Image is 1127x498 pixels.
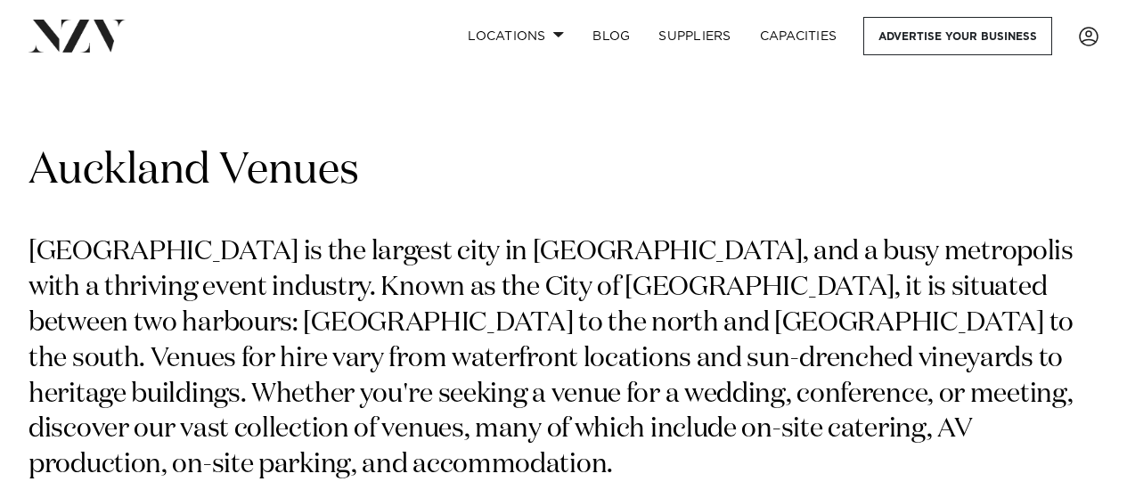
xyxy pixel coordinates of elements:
[29,20,126,52] img: nzv-logo.png
[746,17,852,55] a: Capacities
[29,235,1098,484] p: [GEOGRAPHIC_DATA] is the largest city in [GEOGRAPHIC_DATA], and a busy metropolis with a thriving...
[644,17,745,55] a: SUPPLIERS
[863,17,1052,55] a: Advertise your business
[29,143,1098,200] h1: Auckland Venues
[578,17,644,55] a: BLOG
[453,17,578,55] a: Locations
